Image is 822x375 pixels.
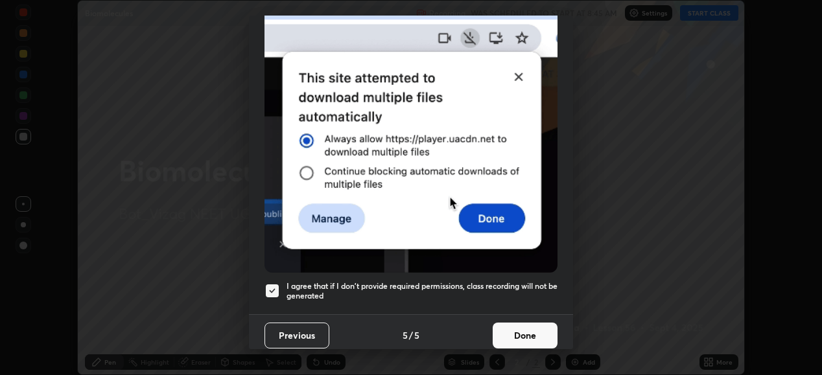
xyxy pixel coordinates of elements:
h5: I agree that if I don't provide required permissions, class recording will not be generated [287,281,558,301]
button: Done [493,323,558,348]
button: Previous [264,323,329,348]
h4: 5 [403,328,408,342]
h4: / [409,328,413,342]
h4: 5 [414,328,419,342]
